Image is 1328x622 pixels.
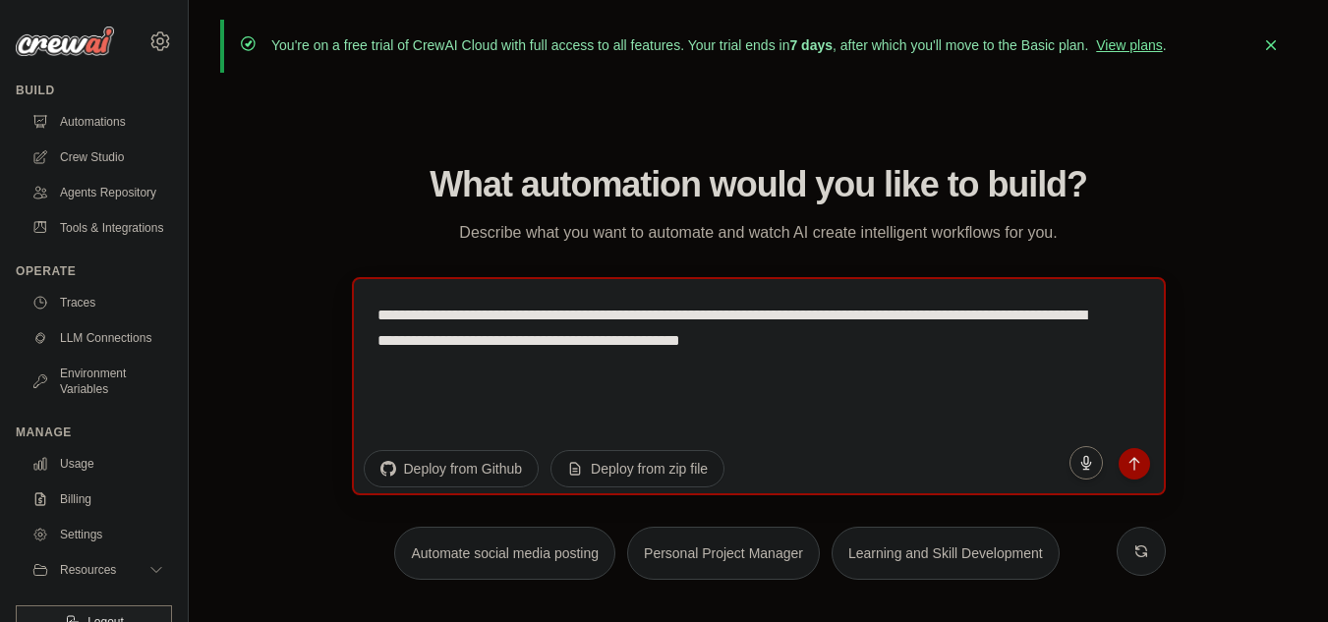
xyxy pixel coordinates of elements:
[24,519,172,550] a: Settings
[24,106,172,138] a: Automations
[789,37,833,53] strong: 7 days
[16,424,172,440] div: Manage
[394,527,615,580] button: Automate social media posting
[352,165,1166,204] h1: What automation would you like to build?
[24,448,172,480] a: Usage
[16,83,172,98] div: Build
[24,212,172,244] a: Tools & Integrations
[832,527,1060,580] button: Learning and Skill Development
[24,358,172,405] a: Environment Variables
[271,35,1167,55] p: You're on a free trial of CrewAI Cloud with full access to all features. Your trial ends in , aft...
[16,263,172,279] div: Operate
[24,322,172,354] a: LLM Connections
[60,562,116,578] span: Resources
[550,450,724,487] button: Deploy from zip file
[16,27,114,56] img: Logo
[24,141,172,173] a: Crew Studio
[24,177,172,208] a: Agents Repository
[24,483,172,515] a: Billing
[364,450,540,487] button: Deploy from Github
[1096,37,1162,53] a: View plans
[24,287,172,318] a: Traces
[24,554,172,586] button: Resources
[627,527,820,580] button: Personal Project Manager
[429,220,1089,246] p: Describe what you want to automate and watch AI create intelligent workflows for you.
